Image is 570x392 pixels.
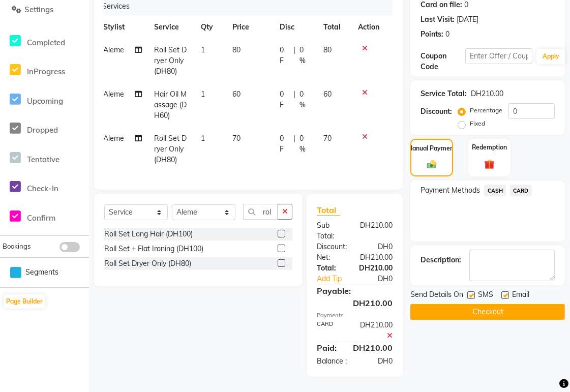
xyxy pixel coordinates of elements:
span: 0 F [280,45,289,66]
div: Balance : [309,356,355,367]
input: Enter Offer / Coupon Code [465,48,532,64]
div: Service Total: [421,88,467,99]
span: 0 F [280,89,289,110]
div: DH210.00 [351,263,400,274]
div: Sub Total: [309,220,352,242]
span: 70 [232,134,241,143]
div: DH0 [355,356,401,367]
div: DH210.00 [352,252,400,263]
img: _cash.svg [424,159,439,170]
div: Roll Set Dryer Only (DH80) [104,258,191,269]
span: Tentative [27,155,59,164]
button: Page Builder [4,294,45,309]
span: 0 % [299,45,311,66]
a: Settings [3,4,86,16]
span: Roll Set Dryer Only (DH80) [154,134,187,164]
th: Price [226,16,274,39]
span: 70 [323,134,332,143]
th: Action [352,16,385,39]
span: CASH [484,185,506,196]
span: 1 [201,89,205,99]
input: Search or Scan [243,204,278,220]
span: Email [512,289,529,302]
div: DH210.00 [352,320,400,341]
label: Percentage [470,106,502,115]
span: | [293,89,295,110]
span: Check-In [27,184,58,193]
span: 80 [323,45,332,54]
span: | [293,133,295,155]
div: 0 [445,29,449,40]
span: 0 % [299,133,311,155]
span: Roll Set Dryer Only (DH80) [154,45,187,76]
span: Payment Methods [421,185,480,196]
div: CARD [309,320,352,341]
label: Redemption [472,143,507,152]
label: Fixed [470,119,485,128]
div: Total: [309,263,351,274]
th: Qty [195,16,226,39]
span: Aleme [103,134,124,143]
span: Upcoming [27,96,63,106]
a: Add Tip [309,274,363,284]
div: Payments [317,311,393,320]
span: 60 [232,89,241,99]
span: 0 F [280,133,289,155]
span: Total [317,205,340,216]
span: Bookings [3,242,31,250]
div: Roll Set + Flat Ironing (DH100) [104,244,203,254]
th: Disc [274,16,317,39]
span: Send Details On [410,289,463,302]
div: Discount: [309,242,355,252]
span: Settings [24,5,53,14]
div: Points: [421,29,443,40]
div: DH210.00 [345,342,400,354]
span: Completed [27,38,65,47]
img: _gift.svg [481,158,498,171]
span: InProgress [27,67,65,76]
button: Checkout [410,304,565,320]
span: Dropped [27,125,58,135]
div: [DATE] [457,14,478,25]
div: Discount: [421,106,452,117]
th: Total [317,16,352,39]
span: CARD [510,185,532,196]
span: 80 [232,45,241,54]
span: Confirm [27,213,55,223]
span: 1 [201,45,205,54]
th: Service [148,16,195,39]
div: Paid: [309,342,345,354]
span: Aleme [103,89,124,99]
span: 1 [201,134,205,143]
span: | [293,45,295,66]
div: Description: [421,255,461,265]
span: Aleme [103,45,124,54]
div: Net: [309,252,352,263]
div: DH210.00 [309,297,400,309]
span: SMS [478,289,493,302]
div: DH0 [363,274,401,284]
th: Stylist [97,16,148,39]
div: Coupon Code [421,51,465,72]
span: Segments [25,267,58,278]
div: DH210.00 [352,220,400,242]
label: Manual Payment [407,144,456,153]
span: Hair Oil Massage (DH60) [154,89,187,120]
div: DH210.00 [471,88,503,99]
div: DH0 [355,242,401,252]
span: 60 [323,89,332,99]
div: Last Visit: [421,14,455,25]
span: 0 % [299,89,311,110]
button: Apply [536,49,565,64]
div: Payable: [309,285,400,297]
div: Roll Set Long Hair (DH100) [104,229,193,239]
